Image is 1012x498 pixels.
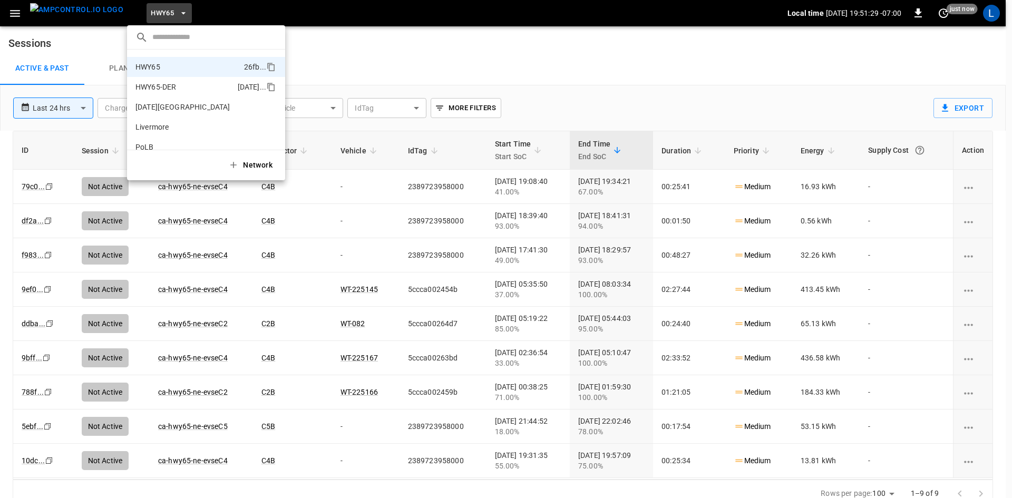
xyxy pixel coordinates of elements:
[135,82,233,92] p: HWY65-DER
[222,154,281,176] button: Network
[135,142,238,152] p: PoLB
[135,62,240,72] p: HWY65
[135,102,239,112] p: [DATE][GEOGRAPHIC_DATA]
[266,61,277,73] div: copy
[266,81,277,93] div: copy
[135,122,240,132] p: Livermore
